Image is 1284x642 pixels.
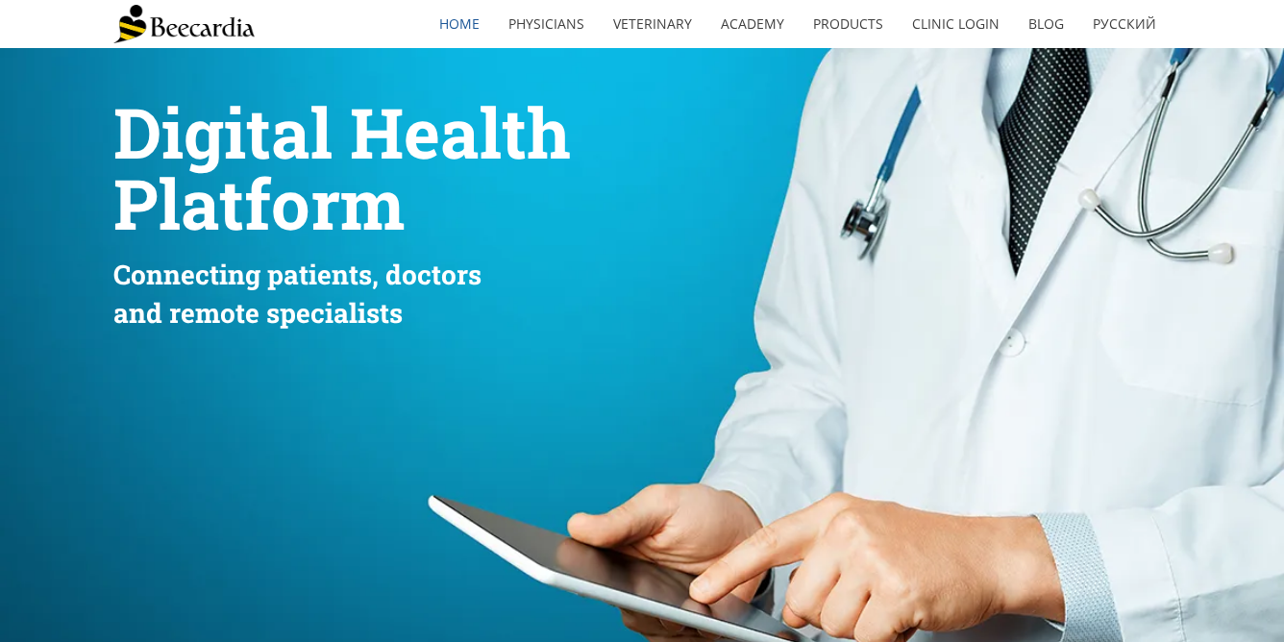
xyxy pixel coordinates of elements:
a: Physicians [494,2,599,46]
span: Platform [113,158,405,249]
span: and remote specialists [113,295,403,331]
a: Русский [1078,2,1171,46]
img: Beecardia [113,5,255,43]
a: Clinic Login [898,2,1014,46]
a: home [425,2,494,46]
a: Academy [706,2,799,46]
a: Products [799,2,898,46]
a: Blog [1014,2,1078,46]
a: Veterinary [599,2,706,46]
span: Connecting patients, doctors [113,257,481,292]
span: Digital Health [113,86,571,178]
